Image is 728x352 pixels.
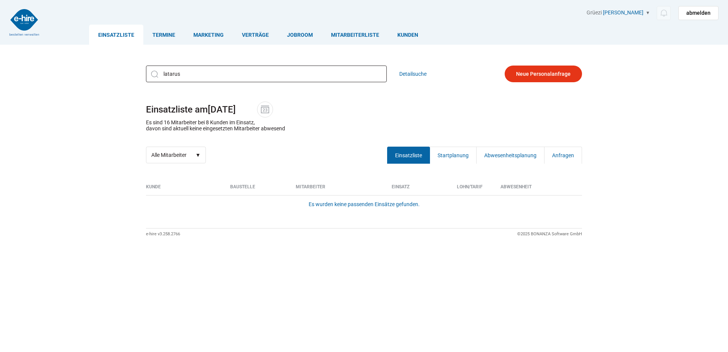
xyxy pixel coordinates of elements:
[9,9,39,36] img: logo2.png
[386,184,452,195] th: Einsatz
[399,66,427,82] a: Detailsuche
[430,147,477,164] a: Startplanung
[290,184,386,195] th: Mitarbeiter
[143,25,184,45] a: Termine
[603,9,643,16] a: [PERSON_NAME]
[517,228,582,240] div: ©2025 BONANZA Software GmbH
[146,228,180,240] div: e-hire v3.258.2766
[451,184,495,195] th: Lohn/Tarif
[146,102,582,117] h1: Einsatzliste am
[224,184,290,195] th: Baustelle
[495,184,582,195] th: Abwesenheit
[387,147,430,164] a: Einsatzliste
[678,6,719,20] a: abmelden
[89,25,143,45] a: Einsatzliste
[309,201,420,207] a: Es wurden keine passenden Einsätze gefunden.
[544,147,582,164] a: Anfragen
[278,25,322,45] a: Jobroom
[476,147,544,164] a: Abwesenheitsplanung
[259,104,271,115] img: icon-date.svg
[146,184,224,195] th: Kunde
[146,66,387,82] input: Schnellsuche
[505,66,582,82] a: Neue Personalanfrage
[587,9,719,20] div: Grüezi
[322,25,388,45] a: Mitarbeiterliste
[659,8,668,18] img: icon-notification.svg
[233,25,278,45] a: Verträge
[388,25,427,45] a: Kunden
[146,119,285,131] p: Es sind 16 Mitarbeiter bei 8 Kunden im Einsatz, davon sind aktuell keine eingesetzten Mitarbeiter...
[184,25,233,45] a: Marketing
